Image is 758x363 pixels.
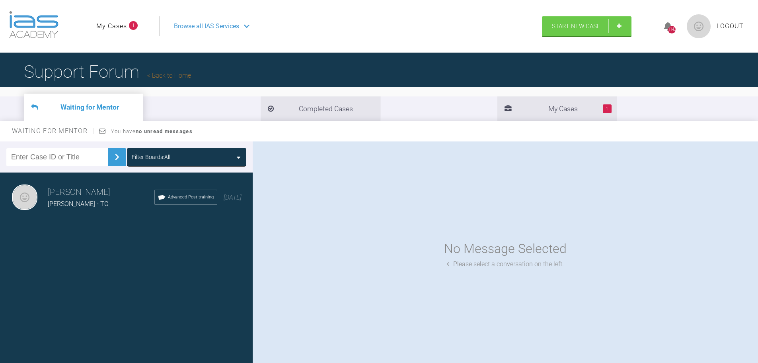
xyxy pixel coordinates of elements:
span: [PERSON_NAME] - TC [48,200,108,208]
span: You have [111,128,193,134]
h3: [PERSON_NAME] [48,186,154,199]
span: Advanced Post-training [168,194,214,201]
img: chevronRight.28bd32b0.svg [111,151,123,163]
div: No Message Selected [444,239,567,259]
li: Waiting for Mentor [24,94,143,121]
strong: no unread messages [136,128,193,134]
span: 1 [129,21,138,30]
h1: Support Forum [24,58,191,86]
li: My Cases [497,96,617,121]
input: Enter Case ID or Title [6,148,108,166]
span: Start New Case [552,23,600,30]
img: logo-light.3e3ef733.png [9,11,58,38]
div: Please select a conversation on the left. [447,259,564,269]
span: 1 [603,104,612,113]
a: Back to Home [147,72,191,79]
img: Tom Crotty [12,184,37,210]
div: 1143 [668,26,676,33]
a: Logout [717,21,744,31]
span: [DATE] [224,194,242,201]
a: Start New Case [542,16,631,36]
li: Completed Cases [261,96,380,121]
div: Filter Boards: All [132,153,170,161]
img: profile.png [687,14,711,38]
span: Waiting for Mentor [12,127,94,135]
span: Browse all IAS Services [174,21,239,31]
a: My Cases [96,21,127,31]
